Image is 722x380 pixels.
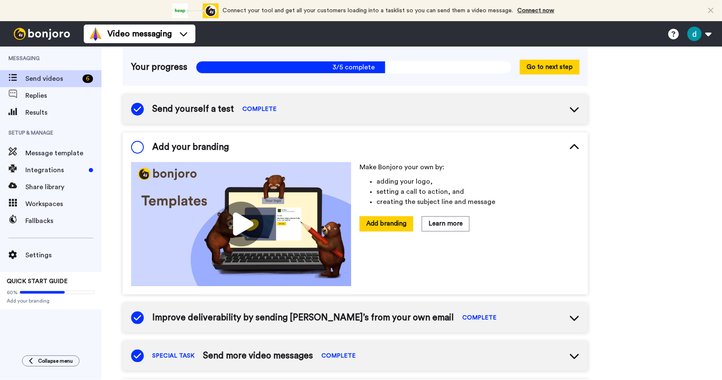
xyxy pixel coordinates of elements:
[152,141,229,154] span: Add your branding
[25,216,102,226] span: Fallbacks
[82,74,93,83] div: 6
[25,250,102,260] span: Settings
[242,105,277,113] span: COMPLETE
[462,314,497,322] span: COMPLETE
[89,27,102,41] img: vm-color.svg
[520,60,579,74] button: Go to next step
[25,148,102,158] span: Message template
[172,3,219,18] div: animation
[7,289,18,296] span: 60%
[518,8,555,14] a: Connect now
[25,91,102,101] span: Replies
[223,8,513,14] span: Connect your tool and get all your customers loading into a tasklist so you can send them a video...
[376,176,579,187] li: adding your logo,
[131,162,351,286] img: cf57bf495e0a773dba654a4906436a82.jpg
[152,352,195,360] span: SPECIAL TASK
[7,278,68,284] span: QUICK START GUIDE
[25,199,102,209] span: Workspaces
[22,355,80,366] button: Collapse menu
[376,197,579,207] li: creating the subject line and message
[321,352,356,360] span: COMPLETE
[152,311,454,324] span: Improve deliverability by sending [PERSON_NAME]’s from your own email
[25,74,79,84] span: Send videos
[422,216,469,231] button: Learn more
[131,61,187,74] span: Your progress
[376,187,579,197] li: setting a call to action, and
[38,358,73,364] span: Collapse menu
[360,162,579,172] p: Make Bonjoro your own by:
[25,165,85,175] span: Integrations
[7,297,95,304] span: Add your branding
[107,28,172,40] span: Video messaging
[25,107,102,118] span: Results
[203,350,313,362] span: Send more video messages
[360,216,413,231] button: Add branding
[25,182,102,192] span: Share library
[196,61,511,74] span: 3/5 complete
[152,103,234,116] span: Send yourself a test
[10,28,74,40] img: bj-logo-header-white.svg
